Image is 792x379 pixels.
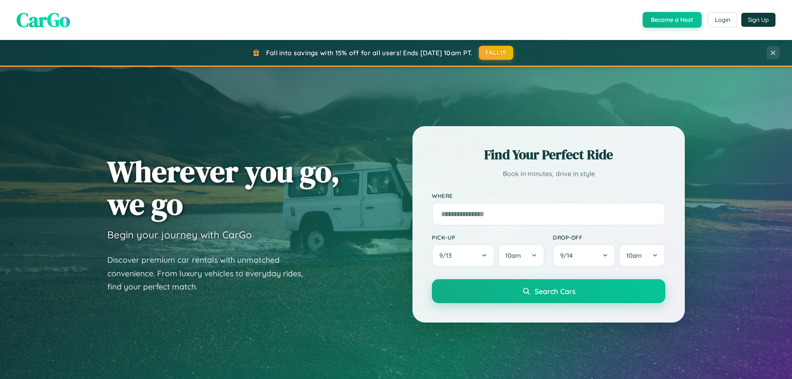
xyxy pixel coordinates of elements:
[266,49,473,57] span: Fall into savings with 15% off for all users! Ends [DATE] 10am PT.
[107,253,313,294] p: Discover premium car rentals with unmatched convenience. From luxury vehicles to everyday rides, ...
[432,192,665,199] label: Where
[553,244,615,267] button: 9/14
[107,155,340,220] h1: Wherever you go, we go
[432,244,495,267] button: 9/13
[505,252,521,259] span: 10am
[560,252,577,259] span: 9 / 14
[626,252,642,259] span: 10am
[16,6,70,33] span: CarGo
[432,168,665,180] p: Book in minutes, drive in style
[741,13,775,27] button: Sign Up
[432,234,544,241] label: Pick-up
[553,234,665,241] label: Drop-off
[498,244,544,267] button: 10am
[107,228,252,241] h3: Begin your journey with CarGo
[432,279,665,303] button: Search Cars
[708,12,737,27] button: Login
[535,287,575,296] span: Search Cars
[432,146,665,164] h2: Find Your Perfect Ride
[439,252,456,259] span: 9 / 13
[479,46,514,60] button: FALL15
[619,244,665,267] button: 10am
[643,12,702,28] button: Become a Host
